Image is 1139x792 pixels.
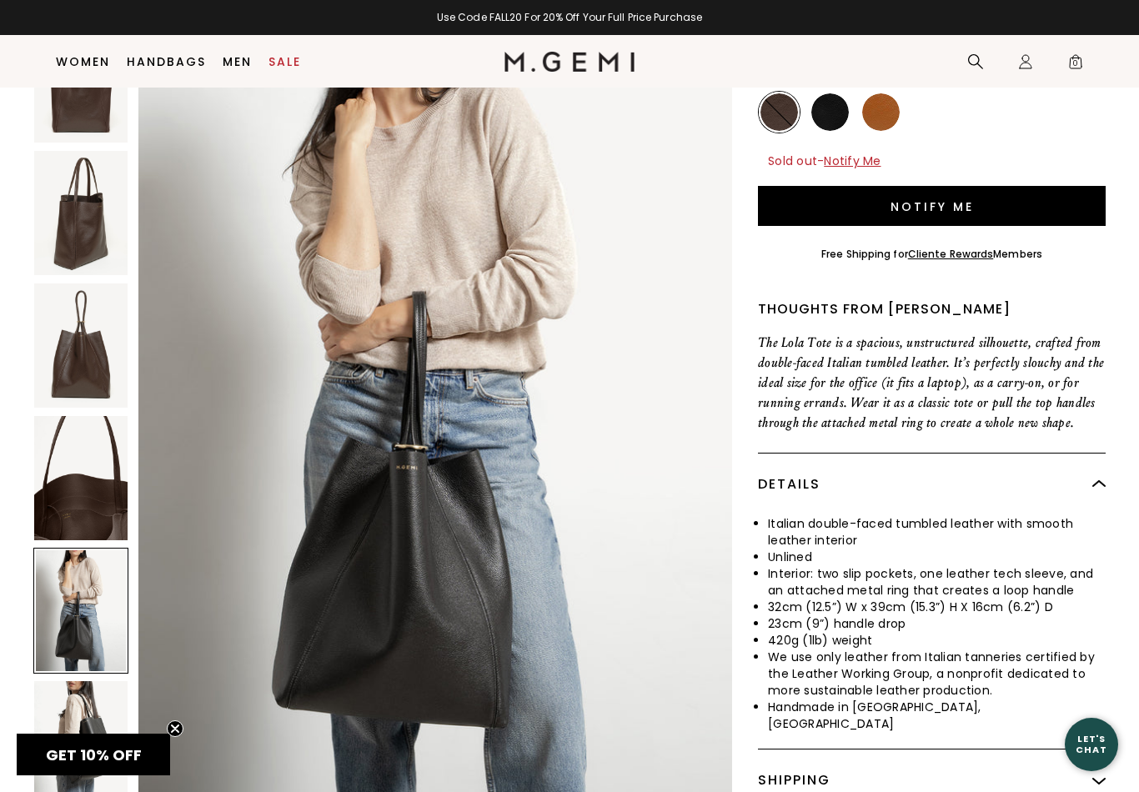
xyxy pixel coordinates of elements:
[34,151,128,275] img: The Lola Tote
[1065,734,1118,754] div: Let's Chat
[504,52,635,72] img: M.Gemi
[46,744,142,765] span: GET 10% OFF
[768,699,1106,732] li: Handmade in [GEOGRAPHIC_DATA], [GEOGRAPHIC_DATA]
[768,615,1106,632] li: 23cm (9”) handle drop
[34,283,128,408] img: The Lola Tote
[127,55,206,68] a: Handbags
[811,93,849,131] img: Black
[768,515,1106,549] li: Italian double-faced tumbled leather with smooth leather interior
[768,649,1106,699] li: We use only leather from Italian tanneries certified by the Leather Working Group, a nonprofit de...
[167,720,183,737] button: Close teaser
[223,55,252,68] a: Men
[768,153,881,169] span: Sold out -
[56,55,110,68] a: Women
[821,248,1042,261] div: Free Shipping for Members
[758,454,1106,515] div: Details
[768,632,1106,649] li: 420g (1lb) weight
[758,299,1106,319] div: Thoughts from [PERSON_NAME]
[760,93,798,131] img: Espresso
[758,333,1106,433] p: The Lola Tote is a spacious, unstructured silhouette, crafted from double-faced Italian tumbled l...
[17,734,170,775] div: GET 10% OFFClose teaser
[268,55,301,68] a: Sale
[768,565,1106,599] li: Interior: two slip pockets, one leather tech sleeve, and an attached metal ring that creates a lo...
[862,93,900,131] img: Dark Tan
[824,153,881,169] span: Notify Me
[768,599,1106,615] li: 32cm (12.5”) W x 39cm (15.3”) H X 16cm (6.2”) D
[758,186,1106,226] button: Notify Me
[908,247,994,261] a: Cliente Rewards
[768,549,1106,565] li: Unlined
[1067,57,1084,73] span: 0
[34,416,128,540] img: The Lola Tote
